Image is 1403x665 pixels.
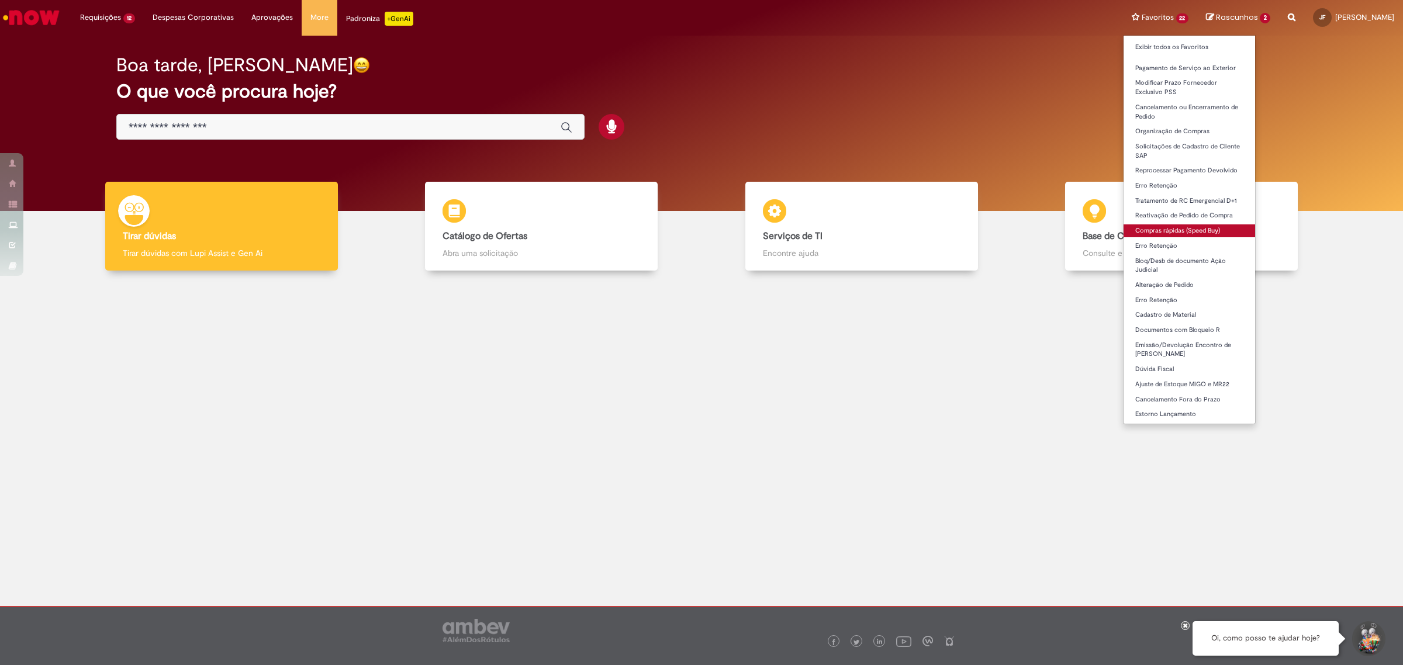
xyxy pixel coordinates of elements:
[1124,101,1256,123] a: Cancelamento ou Encerramento de Pedido
[701,182,1022,271] a: Serviços de TI Encontre ajuda
[1335,12,1394,22] span: [PERSON_NAME]
[61,182,382,271] a: Tirar dúvidas Tirar dúvidas com Lupi Assist e Gen Ai
[1,6,61,29] img: ServiceNow
[1124,324,1256,337] a: Documentos com Bloqueio R
[1124,363,1256,376] a: Dúvida Fiscal
[443,619,510,642] img: logo_footer_ambev_rotulo_gray.png
[1319,13,1325,21] span: JF
[1216,12,1258,23] span: Rascunhos
[1260,13,1270,23] span: 2
[1124,209,1256,222] a: Reativação de Pedido de Compra
[1022,182,1342,271] a: Base de Conhecimento Consulte e aprenda
[853,639,859,645] img: logo_footer_twitter.png
[251,12,293,23] span: Aprovações
[382,182,702,271] a: Catálogo de Ofertas Abra uma solicitação
[1124,408,1256,421] a: Estorno Lançamento
[1142,12,1174,23] span: Favoritos
[310,12,329,23] span: More
[1124,179,1256,192] a: Erro Retenção
[1124,294,1256,307] a: Erro Retenção
[1083,230,1179,242] b: Base de Conhecimento
[80,12,121,23] span: Requisições
[1350,621,1385,656] button: Iniciar Conversa de Suporte
[1124,279,1256,292] a: Alteração de Pedido
[1083,247,1280,259] p: Consulte e aprenda
[1124,224,1256,237] a: Compras rápidas (Speed Buy)
[1124,140,1256,162] a: Solicitações de Cadastro de Cliente SAP
[153,12,234,23] span: Despesas Corporativas
[116,81,1287,102] h2: O que você procura hoje?
[1206,12,1270,23] a: Rascunhos
[1124,62,1256,75] a: Pagamento de Serviço ao Exterior
[443,247,640,259] p: Abra uma solicitação
[1176,13,1189,23] span: 22
[1124,164,1256,177] a: Reprocessar Pagamento Devolvido
[896,633,911,649] img: logo_footer_youtube.png
[346,12,413,26] div: Padroniza
[1124,255,1256,276] a: Bloq/Desb de documento Ação Judicial
[1124,41,1256,54] a: Exibir todos os Favoritos
[1124,195,1256,207] a: Tratamento de RC Emergencial D+1
[1124,77,1256,98] a: Modificar Prazo Fornecedor Exclusivo PSS
[944,636,955,646] img: logo_footer_naosei.png
[123,230,176,242] b: Tirar dúvidas
[1124,378,1256,391] a: Ajuste de Estoque MIGO e MR22
[443,230,527,242] b: Catálogo de Ofertas
[123,13,135,23] span: 12
[1123,35,1256,424] ul: Favoritos
[1124,309,1256,321] a: Cadastro de Material
[385,12,413,26] p: +GenAi
[763,247,960,259] p: Encontre ajuda
[353,57,370,74] img: happy-face.png
[116,55,353,75] h2: Boa tarde, [PERSON_NAME]
[1124,240,1256,252] a: Erro Retenção
[922,636,933,646] img: logo_footer_workplace.png
[1124,393,1256,406] a: Cancelamento Fora do Prazo
[877,639,883,646] img: logo_footer_linkedin.png
[763,230,823,242] b: Serviços de TI
[123,247,320,259] p: Tirar dúvidas com Lupi Assist e Gen Ai
[1124,125,1256,138] a: Organização de Compras
[1124,339,1256,361] a: Emissão/Devolução Encontro de [PERSON_NAME]
[831,639,837,645] img: logo_footer_facebook.png
[1193,621,1339,656] div: Oi, como posso te ajudar hoje?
